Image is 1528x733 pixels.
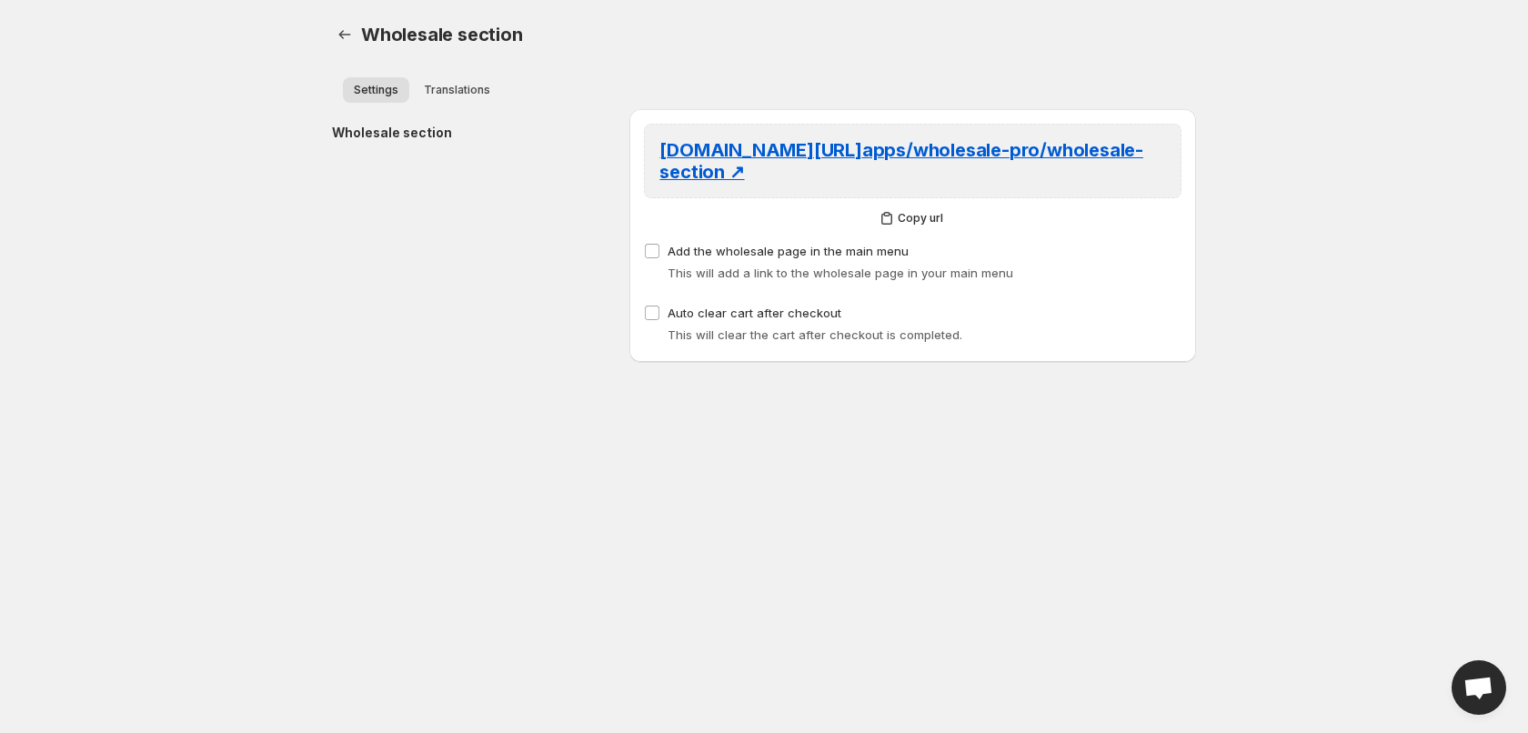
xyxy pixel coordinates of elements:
button: Copy url [644,206,1181,231]
span: [DOMAIN_NAME][URL] apps/wholesale-pro/wholesale-section ↗ [659,139,1143,183]
h2: Wholesale section [332,124,600,142]
span: This will clear the cart after checkout is completed. [668,327,962,342]
span: Auto clear cart after checkout [668,306,841,320]
a: [DOMAIN_NAME][URL]apps/wholesale-pro/wholesale-section ↗ [659,139,1166,183]
span: Wholesale section [361,24,523,45]
span: Translations [424,83,490,97]
span: Settings [354,83,398,97]
div: Open chat [1452,660,1506,715]
span: This will add a link to the wholesale page in your main menu [668,266,1013,280]
span: Add the wholesale page in the main menu [668,244,909,258]
span: Copy url [898,211,943,226]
